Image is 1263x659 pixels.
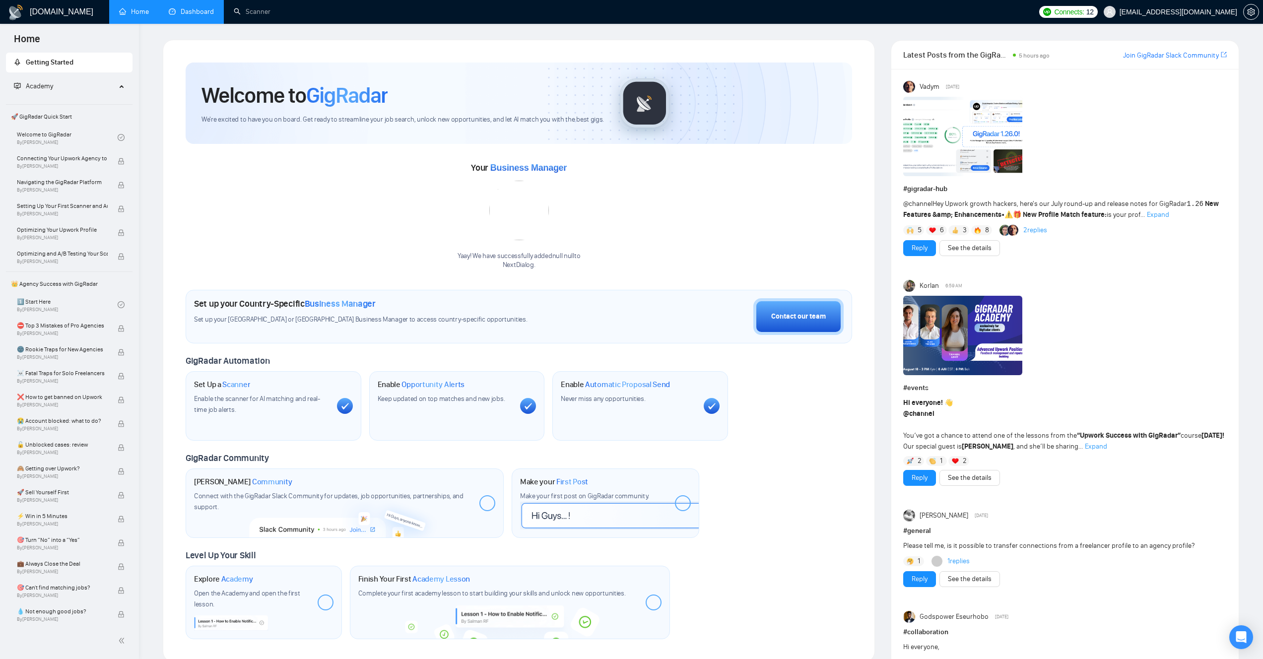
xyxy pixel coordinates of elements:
[17,402,108,408] span: By [PERSON_NAME]
[561,395,645,403] span: Never miss any opportunities.
[17,187,108,193] span: By [PERSON_NAME]
[378,395,505,403] span: Keep updated on top matches and new jobs.
[947,556,970,566] a: 1replies
[194,380,250,390] h1: Set Up a
[26,82,53,90] span: Academy
[1013,210,1021,219] span: 🎁
[948,472,992,483] a: See the details
[17,378,108,384] span: By [PERSON_NAME]
[17,450,108,456] span: By [PERSON_NAME]
[903,49,1009,61] span: Latest Posts from the GigRadar Community
[17,487,108,497] span: 🚀 Sell Yourself First
[1229,625,1253,649] div: Open Intercom Messenger
[250,492,440,537] img: slackcommunity-bg.png
[912,574,928,585] a: Reply
[903,81,915,93] img: Vadym
[398,605,621,639] img: academy-bg.png
[948,243,992,254] a: See the details
[929,458,936,464] img: 👏
[17,321,108,330] span: ⛔ Top 3 Mistakes of Pro Agencies
[903,280,915,292] img: Korlan
[17,294,118,316] a: 1️⃣ Start HereBy[PERSON_NAME]
[305,298,376,309] span: Business Manager
[918,225,922,235] span: 5
[17,569,108,575] span: By [PERSON_NAME]
[14,82,21,89] span: fund-projection-screen
[903,184,1227,195] h1: # gigradar-hub
[771,311,826,322] div: Contact our team
[1221,50,1227,60] a: export
[6,53,133,72] li: Getting Started
[556,477,588,487] span: First Post
[903,398,943,407] strong: Hi everyone!
[17,473,108,479] span: By [PERSON_NAME]
[119,7,149,16] a: homeHome
[118,373,125,380] span: lock
[1043,8,1051,16] img: upwork-logo.png
[1085,442,1107,451] span: Expand
[17,344,108,354] span: 🌚 Rookie Traps for New Agencies
[471,162,567,173] span: Your
[118,636,128,646] span: double-left
[903,571,936,587] button: Reply
[903,296,1022,375] img: F09ASNL5WRY-GR%20Academy%20-%20Tamara%20Levit.png
[458,252,580,270] div: Yaay! We have successfully added null null to
[920,611,989,622] span: Godspower Eseurhobo
[194,589,300,608] span: Open the Academy and open the first lesson.
[903,470,936,486] button: Reply
[903,398,1224,451] span: You’ve got a chance to attend one of the lessons from the course Our special guest is , and she’l...
[234,7,270,16] a: searchScanner
[1123,50,1219,61] a: Join GigRadar Slack Community
[252,477,292,487] span: Community
[912,243,928,254] a: Reply
[17,249,108,259] span: Optimizing and A/B Testing Your Scanner for Better Results
[118,420,125,427] span: lock
[17,368,108,378] span: ☠️ Fatal Traps for Solo Freelancers
[306,82,388,109] span: GigRadar
[118,134,125,141] span: check-circle
[1004,210,1013,219] span: ⚠️
[401,380,465,390] span: Opportunity Alerts
[17,127,118,148] a: Welcome to GigRadarBy[PERSON_NAME]
[118,253,125,260] span: lock
[945,281,962,290] span: 6:59 AM
[17,593,108,598] span: By [PERSON_NAME]
[753,298,844,335] button: Contact our team
[17,497,108,503] span: By [PERSON_NAME]
[118,492,125,499] span: lock
[17,163,108,169] span: By [PERSON_NAME]
[186,550,256,561] span: Level Up Your Skill
[907,558,914,565] img: 🤔
[118,587,125,594] span: lock
[17,521,108,527] span: By [PERSON_NAME]
[378,380,465,390] h1: Enable
[118,516,125,523] span: lock
[17,330,108,336] span: By [PERSON_NAME]
[17,583,108,593] span: 🎯 Can't find matching jobs?
[17,426,108,432] span: By [PERSON_NAME]
[920,280,939,291] span: Korlan
[903,409,934,418] span: @channel
[1221,51,1227,59] span: export
[939,571,1000,587] button: See the details
[903,627,1227,638] h1: # collaboration
[944,398,953,407] span: 👋
[118,229,125,236] span: lock
[7,107,132,127] span: 🚀 GigRadar Quick Start
[918,556,920,566] span: 1
[186,453,269,463] span: GigRadar Community
[186,355,269,366] span: GigRadar Automation
[946,82,959,91] span: [DATE]
[118,563,125,570] span: lock
[952,458,959,464] img: ❤️
[118,396,125,403] span: lock
[489,181,549,240] img: error
[194,395,320,414] span: Enable the scanner for AI matching and real-time job alerts.
[194,477,292,487] h1: [PERSON_NAME]
[17,392,108,402] span: ❌ How to get banned on Upwork
[974,227,981,234] img: 🔥
[17,535,108,545] span: 🎯 Turn “No” into a “Yes”
[358,589,626,597] span: Complete your first academy lesson to start building your skills and unlock new opportunities.
[940,225,944,235] span: 6
[962,442,1013,451] strong: [PERSON_NAME]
